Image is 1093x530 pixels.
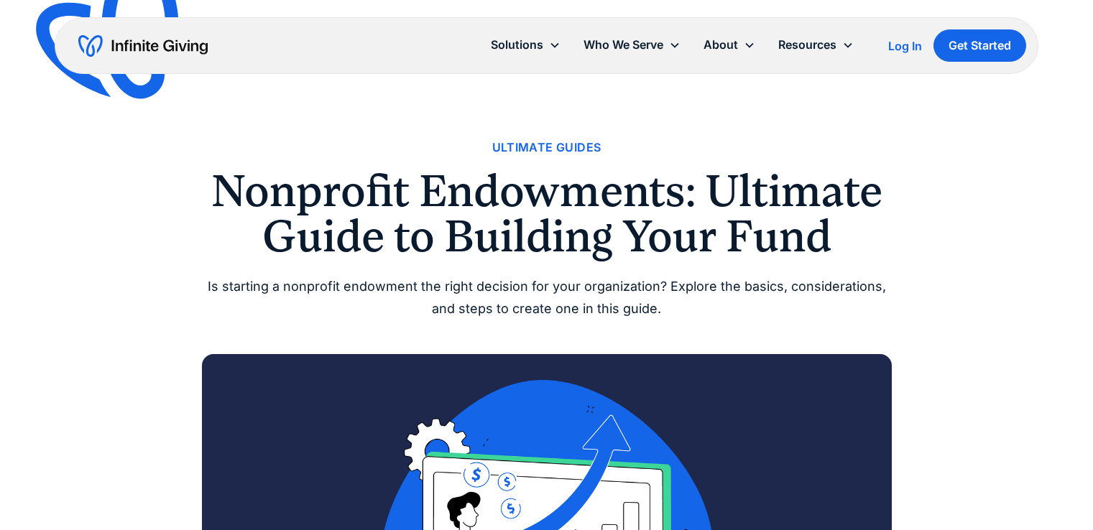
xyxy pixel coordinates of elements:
[778,35,836,55] div: Resources
[692,29,767,60] div: About
[78,34,208,57] a: home
[479,29,572,60] div: Solutions
[491,35,543,55] div: Solutions
[492,138,601,157] a: Ultimate Guides
[202,276,892,320] div: Is starting a nonprofit endowment the right decision for your organization? Explore the basics, c...
[202,169,892,259] h1: Nonprofit Endowments: Ultimate Guide to Building Your Fund
[933,29,1026,62] a: Get Started
[584,35,663,55] div: Who We Serve
[888,37,922,55] a: Log In
[888,40,922,52] div: Log In
[767,29,865,60] div: Resources
[572,29,692,60] div: Who We Serve
[704,35,738,55] div: About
